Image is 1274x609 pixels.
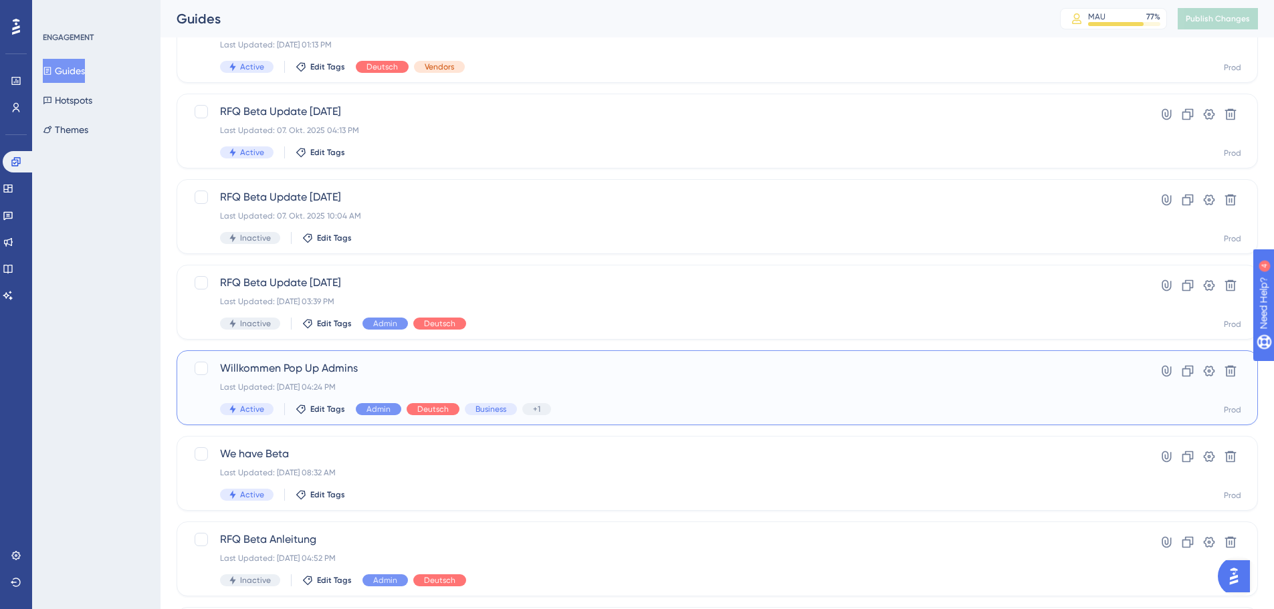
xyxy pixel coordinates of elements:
div: Last Updated: 07. Okt. 2025 04:13 PM [220,125,1107,136]
button: Edit Tags [296,62,345,72]
span: RFQ Beta Update [DATE] [220,104,1107,120]
button: Publish Changes [1178,8,1258,29]
div: Prod [1224,148,1241,158]
span: Publish Changes [1186,13,1250,24]
span: Willkommen Pop Up Admins [220,360,1107,376]
span: Edit Tags [317,575,352,586]
div: Prod [1224,319,1241,330]
button: Themes [43,118,88,142]
div: 4 [93,7,97,17]
span: Edit Tags [310,404,345,414]
button: Edit Tags [296,404,345,414]
button: Edit Tags [302,233,352,243]
div: Prod [1224,404,1241,415]
div: MAU [1088,11,1105,22]
div: Prod [1224,62,1241,73]
span: Edit Tags [310,62,345,72]
span: Deutsch [417,404,449,414]
span: Business [475,404,506,414]
div: Last Updated: [DATE] 04:52 PM [220,553,1107,564]
span: Deutsch [366,62,398,72]
span: Deutsch [424,575,455,586]
span: Edit Tags [317,318,352,329]
span: Admin [366,404,391,414]
span: Vendors [425,62,454,72]
iframe: UserGuiding AI Assistant Launcher [1218,556,1258,596]
div: ENGAGEMENT [43,32,94,43]
div: Last Updated: 07. Okt. 2025 10:04 AM [220,211,1107,221]
div: Prod [1224,233,1241,244]
span: Inactive [240,233,271,243]
span: Edit Tags [310,147,345,158]
span: Deutsch [424,318,455,329]
span: RFQ Beta Anleitung [220,531,1107,547]
span: Inactive [240,575,271,586]
button: Guides [43,59,85,83]
span: RFQ Beta Update [DATE] [220,275,1107,291]
span: We have Beta [220,446,1107,462]
span: Active [240,62,264,72]
span: Edit Tags [317,233,352,243]
button: Edit Tags [296,147,345,158]
span: Active [240,489,264,500]
span: RFQ Beta Update [DATE] [220,189,1107,205]
span: Admin [373,575,397,586]
button: Edit Tags [302,318,352,329]
span: +1 [533,404,540,414]
div: Prod [1224,490,1241,501]
span: Active [240,147,264,158]
span: Need Help? [31,3,84,19]
button: Hotspots [43,88,92,112]
span: Inactive [240,318,271,329]
div: Guides [177,9,1027,28]
span: Admin [373,318,397,329]
button: Edit Tags [296,489,345,500]
div: Last Updated: [DATE] 08:32 AM [220,467,1107,478]
div: 77 % [1146,11,1160,22]
div: Last Updated: [DATE] 04:24 PM [220,382,1107,392]
span: Edit Tags [310,489,345,500]
button: Edit Tags [302,575,352,586]
span: Active [240,404,264,414]
div: Last Updated: [DATE] 01:13 PM [220,39,1107,50]
div: Last Updated: [DATE] 03:39 PM [220,296,1107,307]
